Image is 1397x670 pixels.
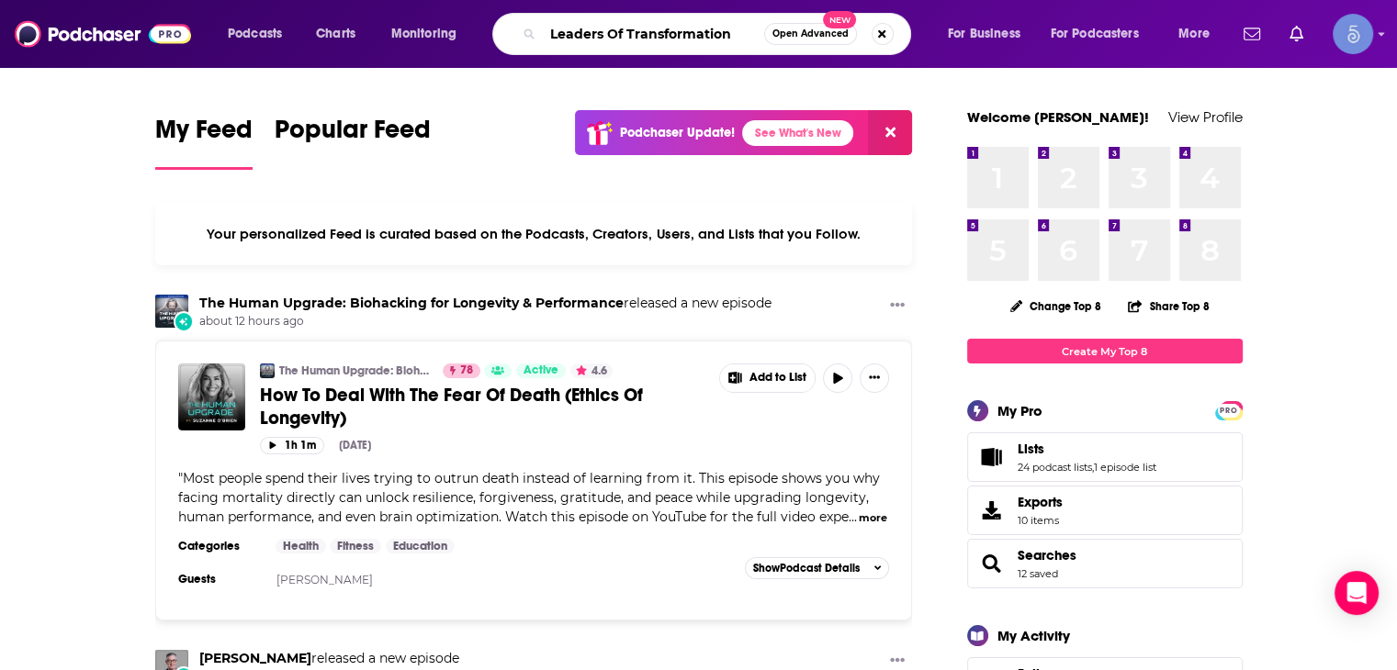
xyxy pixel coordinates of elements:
span: Active [524,362,558,380]
img: The Human Upgrade: Biohacking for Longevity & Performance [155,295,188,328]
span: " [178,470,880,525]
button: open menu [215,19,306,49]
a: Education [386,539,455,553]
input: Search podcasts, credits, & more... [543,19,764,49]
a: Lists [974,444,1010,470]
a: Charts [304,19,366,49]
a: 12 saved [1018,567,1058,580]
span: Charts [316,21,355,47]
span: For Business [948,21,1020,47]
button: ShowPodcast Details [745,557,890,579]
span: Exports [1018,494,1063,510]
img: User Profile [1333,14,1373,54]
button: Share Top 8 [1127,288,1210,324]
div: [DATE] [339,439,371,452]
button: open menu [1166,19,1233,49]
h3: Guests [178,572,261,586]
span: 10 items [1018,514,1063,527]
button: open menu [1039,19,1166,49]
button: open menu [378,19,480,49]
span: ... [849,508,857,525]
img: Podchaser - Follow, Share and Rate Podcasts [15,17,191,51]
span: 78 [460,362,473,380]
div: Your personalized Feed is curated based on the Podcasts, Creators, Users, and Lists that you Follow. [155,203,913,265]
span: about 12 hours ago [199,314,772,329]
span: Popular Feed [275,114,431,156]
a: Fitness [330,539,381,553]
a: [PERSON_NAME] [276,573,373,586]
div: Search podcasts, credits, & more... [510,13,929,55]
a: Searches [1018,547,1076,564]
a: Popular Feed [275,114,431,170]
button: 4.6 [570,363,613,378]
span: Add to List [749,371,806,385]
a: Active [516,363,566,378]
a: PRO [1218,403,1240,417]
a: My Feed [155,114,253,170]
span: More [1178,21,1210,47]
img: The Human Upgrade: Biohacking for Longevity & Performance [260,363,275,378]
span: Most people spend their lives trying to outrun death instead of learning from it. This episode sh... [178,470,880,525]
a: See What's New [742,120,853,146]
span: Logged in as Spiral5-G1 [1333,14,1373,54]
a: The Human Upgrade: Biohacking for Longevity & Performance [279,363,431,378]
span: Podcasts [228,21,282,47]
span: For Podcasters [1051,21,1139,47]
div: New Episode [174,311,194,331]
a: How To Deal With The Fear Of Death (Ethics Of Longevity) [260,384,706,430]
a: Create My Top 8 [967,339,1243,363]
a: Exports [967,486,1243,535]
span: Exports [974,497,1010,523]
img: How To Deal With The Fear Of Death (Ethics Of Longevity) [178,363,245,430]
button: Show More Button [883,295,912,318]
button: Show profile menu [1333,14,1373,54]
button: Show More Button [860,363,889,393]
div: My Activity [997,627,1070,644]
button: more [859,510,887,526]
button: Open AdvancedNew [764,23,857,45]
a: Health [276,539,326,553]
a: Welcome [PERSON_NAME]! [967,108,1149,126]
span: My Feed [155,114,253,156]
a: Show notifications dropdown [1282,18,1311,50]
span: , [1092,461,1094,474]
span: Searches [967,539,1243,588]
button: Show More Button [720,364,816,392]
a: The Human Upgrade: Biohacking for Longevity & Performance [199,295,624,311]
a: Marc Kramer [199,650,311,666]
h3: released a new episode [199,295,772,312]
span: New [823,11,856,28]
a: 1 episode list [1094,461,1156,474]
p: Podchaser Update! [620,125,735,140]
a: 78 [443,363,480,378]
span: Lists [967,432,1243,482]
div: My Pro [997,402,1042,419]
div: Open Intercom Messenger [1335,571,1379,615]
span: Show Podcast Details [753,562,860,575]
span: Lists [1018,441,1044,457]
span: Monitoring [391,21,456,47]
span: How To Deal With The Fear Of Death (Ethics Of Longevity) [260,384,643,430]
span: Open Advanced [772,29,849,39]
h3: released a new episode [199,650,459,667]
a: View Profile [1168,108,1243,126]
span: PRO [1218,404,1240,418]
button: Change Top 8 [999,295,1113,318]
a: 24 podcast lists [1018,461,1092,474]
button: 1h 1m [260,437,324,454]
a: Searches [974,551,1010,576]
a: Lists [1018,441,1156,457]
a: Show notifications dropdown [1236,18,1267,50]
button: open menu [935,19,1043,49]
h3: Categories [178,539,261,553]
